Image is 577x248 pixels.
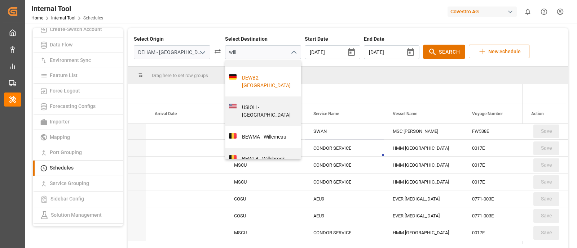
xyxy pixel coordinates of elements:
h4: Select Origin [134,35,210,43]
div: USIOH - [GEOGRAPHIC_DATA] [237,104,297,119]
div: HMM [GEOGRAPHIC_DATA] [384,173,463,190]
button: Help Center [536,4,552,20]
span: Search [439,48,460,56]
span: Feature List [48,72,80,78]
div: Press SPACE to select this row. [525,140,568,157]
button: Search [423,45,465,59]
a: Schedules [33,161,123,176]
div: Press SPACE to select this row. [525,190,568,207]
div: 0771-003E [463,190,543,207]
div: Press SPACE to select this row. [525,123,568,140]
button: open menu [197,47,207,58]
div: AEU9 [305,207,384,224]
h4: Start Date [305,35,360,43]
a: Service Grouping [33,176,123,191]
a: Forecasting Configs [33,99,123,114]
div: MSC [PERSON_NAME] [384,123,463,139]
span: Service Grouping [48,180,91,186]
div: HMM [GEOGRAPHIC_DATA] [384,157,463,173]
button: New Schedule [469,45,529,58]
div: FW538E [463,123,543,139]
a: Importer [33,114,123,130]
a: Create-Switch Account [33,22,123,37]
span: Service Name [313,111,339,116]
div: Press SPACE to select this row. [525,207,568,224]
span: Force Logout [48,88,82,94]
span: Drag here to set row groups [152,73,208,78]
a: Port Grouping [33,145,123,161]
img: country [229,155,237,161]
span: New Schedule [488,48,521,55]
span: Create-Switch Account [48,26,104,32]
div: AEU9 [305,190,384,207]
div: BEWMA - Willemeau [237,133,297,141]
img: country [229,104,237,109]
a: Solution Management [33,207,123,224]
div: BEWLB - Willebroek [237,155,297,163]
span: Sidebar Config [48,196,86,202]
div: CONDOR SERVICE [305,173,384,190]
div: Internal Tool [31,3,103,14]
span: Port Grouping [48,149,84,155]
div: DEWB2 - [GEOGRAPHIC_DATA] [237,74,297,89]
div: 0017E [463,224,543,241]
a: Force Logout [33,84,123,99]
img: country [229,133,237,139]
a: Home [31,15,43,21]
input: City / Port of departure [134,45,210,59]
img: country [229,74,237,80]
div: 0017E [463,157,543,173]
div: Press SPACE to select this row. [525,224,568,241]
div: CONDOR SERVICE [305,224,384,241]
span: Forecasting Configs [48,103,98,109]
h4: Select Destination [225,35,301,43]
button: close menu [288,47,299,58]
div: COSU [225,190,305,207]
div: Press SPACE to select this row. [525,157,568,173]
div: EVER [MEDICAL_DATA] [384,190,463,207]
div: 0017E [463,173,543,190]
span: Data Flow [48,42,75,48]
span: Voyage Number [472,111,503,116]
a: Environment Sync [33,53,123,68]
a: Tableau Configs [33,224,123,239]
div: HMM [GEOGRAPHIC_DATA] [384,224,463,241]
div: EVER [MEDICAL_DATA] [384,207,463,224]
span: Mapping [48,134,72,140]
div: MSCU [225,224,305,241]
a: Mapping [33,130,123,145]
div: Covestro AG [448,6,517,17]
div: SWAN [305,123,384,139]
span: Vessel Name [393,111,417,116]
div: COSU [225,207,305,224]
div: 0017E [463,140,543,156]
div: HMM [GEOGRAPHIC_DATA] [384,140,463,156]
a: Sidebar Config [33,191,123,207]
div: MSCU [225,173,305,190]
a: Feature List [33,68,123,84]
button: show 0 new notifications [520,4,536,20]
a: Data Flow [33,37,123,53]
span: Action [531,111,544,116]
input: City / Port of arrival [225,45,301,59]
span: Schedules [48,165,76,171]
span: Environment Sync [48,57,93,63]
button: Covestro AG [448,5,520,18]
h4: End Date [364,35,419,43]
span: Importer [48,119,72,125]
div: CONDOR SERVICE [305,140,384,156]
div: CONDOR SERVICE [305,157,384,173]
a: Internal Tool [51,15,75,21]
div: 0771-003E [463,207,543,224]
span: Solution Management [49,212,104,217]
div: Press SPACE to select this row. [525,173,568,190]
div: MSCU [225,157,305,173]
span: Arrival Date [155,111,177,116]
